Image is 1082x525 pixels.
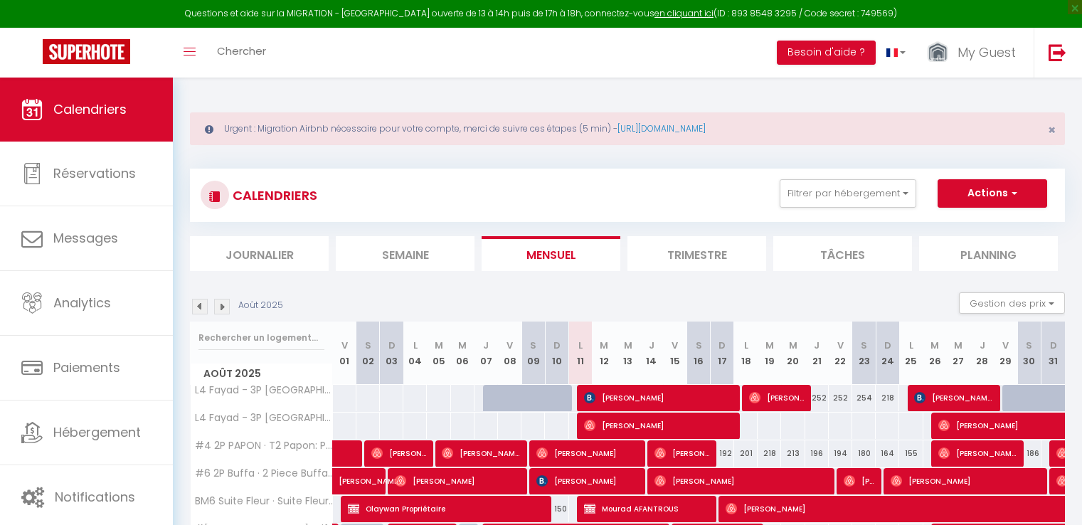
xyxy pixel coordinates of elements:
[899,322,923,385] th: 25
[388,339,396,352] abbr: D
[711,322,734,385] th: 17
[814,339,820,352] abbr: J
[1048,121,1056,139] span: ×
[403,322,427,385] th: 04
[876,440,899,467] div: 164
[193,496,335,507] span: BM6 Suite Fleur · Suite Fleur 3P Centrale/Terrasse, Clim & WIFI
[696,339,702,352] abbr: S
[53,359,120,376] span: Paiements
[521,322,545,385] th: 09
[805,322,829,385] th: 21
[718,339,726,352] abbr: D
[829,322,852,385] th: 22
[193,440,335,451] span: #4 2P PAPON · T2 Papon: Parking- climatisé - terrasse & wifi
[190,112,1065,145] div: Urgent : Migration Airbnb nécessaire pour votre compte, merci de suivre ces étapes (5 min) -
[545,496,568,522] div: 150
[624,339,632,352] abbr: M
[923,322,947,385] th: 26
[765,339,774,352] abbr: M
[711,440,734,467] div: 192
[938,440,1017,467] span: [PERSON_NAME]
[380,322,403,385] th: 03
[687,322,711,385] th: 16
[749,384,804,411] span: [PERSON_NAME]
[1002,339,1009,352] abbr: V
[672,339,678,352] abbr: V
[55,488,135,506] span: Notifications
[1050,339,1057,352] abbr: D
[193,385,335,396] span: L4 Fayad - 3P [GEOGRAPHIC_DATA], [GEOGRAPHIC_DATA]/AC &2Balcons
[627,236,766,271] li: Trimestre
[861,339,867,352] abbr: S
[569,322,593,385] th: 11
[442,440,520,467] span: [PERSON_NAME]
[876,385,899,411] div: 218
[506,339,513,352] abbr: V
[238,299,283,312] p: Août 2025
[734,440,758,467] div: 201
[663,322,686,385] th: 15
[947,322,970,385] th: 27
[884,339,891,352] abbr: D
[789,339,797,352] abbr: M
[458,339,467,352] abbr: M
[829,385,852,411] div: 252
[395,467,520,494] span: [PERSON_NAME]
[805,440,829,467] div: 196
[654,440,709,467] span: [PERSON_NAME]
[427,322,450,385] th: 05
[229,179,317,211] h3: CALENDRIERS
[217,43,266,58] span: Chercher
[914,384,992,411] span: [PERSON_NAME]
[829,440,852,467] div: 194
[852,322,876,385] th: 23
[954,339,962,352] abbr: M
[53,294,111,312] span: Analytics
[578,339,583,352] abbr: L
[1041,322,1065,385] th: 31
[852,440,876,467] div: 180
[773,236,912,271] li: Tâches
[413,339,418,352] abbr: L
[53,229,118,247] span: Messages
[498,322,521,385] th: 08
[53,423,141,441] span: Hébergement
[654,467,827,494] span: [PERSON_NAME]
[600,339,608,352] abbr: M
[649,339,654,352] abbr: J
[193,468,335,479] span: #6 2P Buffa · 2 Piece Buffa 2 min de la mer,centrale/Clim&Balcon
[781,322,805,385] th: 20
[553,339,561,352] abbr: D
[899,440,923,467] div: 155
[909,339,913,352] abbr: L
[744,339,748,352] abbr: L
[938,179,1047,208] button: Actions
[193,413,335,423] span: L4 Fayad - 3P [GEOGRAPHIC_DATA], [GEOGRAPHIC_DATA]/AC &2Balcons
[1026,339,1032,352] abbr: S
[1017,440,1041,467] div: 186
[191,364,332,384] span: Août 2025
[970,322,994,385] th: 28
[994,322,1017,385] th: 29
[959,292,1065,314] button: Gestion des prix
[781,440,805,467] div: 213
[545,322,568,385] th: 10
[333,468,356,495] a: [PERSON_NAME]
[339,460,404,487] span: [PERSON_NAME]
[341,339,348,352] abbr: V
[844,467,875,494] span: [PERSON_NAME]
[852,385,876,411] div: 254
[206,28,277,78] a: Chercher
[1048,124,1056,137] button: Close
[777,41,876,65] button: Besoin d'aide ?
[1049,43,1066,61] img: logout
[654,7,714,19] a: en cliquant ici
[734,322,758,385] th: 18
[584,412,733,439] span: [PERSON_NAME]
[758,440,781,467] div: 218
[916,28,1034,78] a: ... My Guest
[43,39,130,64] img: Super Booking
[584,384,733,411] span: [PERSON_NAME]
[348,495,543,522] span: Olaywan Propriétaire
[616,322,640,385] th: 13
